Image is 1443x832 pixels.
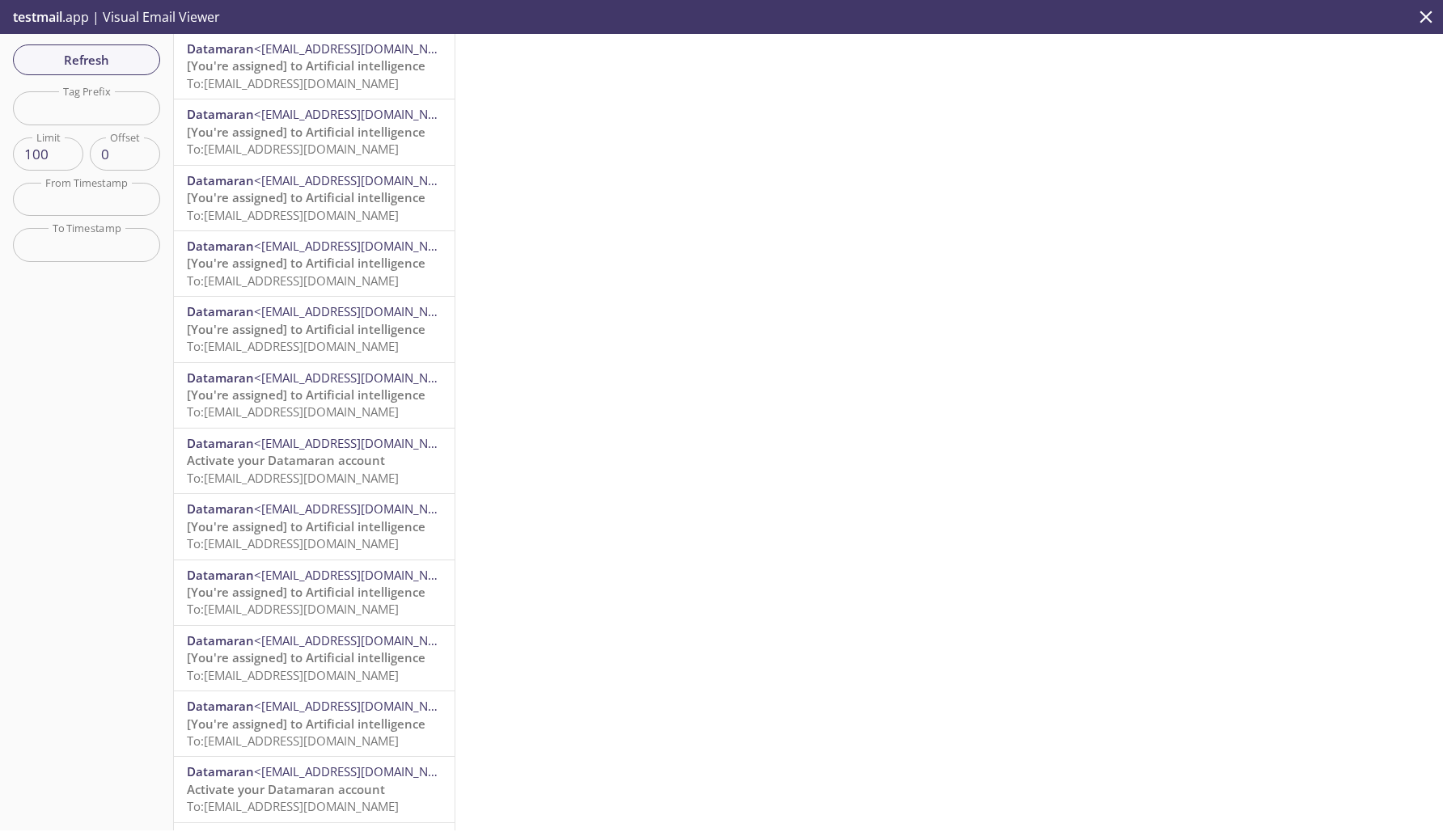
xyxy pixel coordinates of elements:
[187,403,399,420] span: To: [EMAIL_ADDRESS][DOMAIN_NAME]
[187,303,254,319] span: Datamaran
[254,172,463,188] span: <[EMAIL_ADDRESS][DOMAIN_NAME]>
[174,297,455,361] div: Datamaran<[EMAIL_ADDRESS][DOMAIN_NAME]>[You're assigned] to Artificial intelligenceTo:[EMAIL_ADDR...
[254,106,463,122] span: <[EMAIL_ADDRESS][DOMAIN_NAME]>
[254,500,463,517] span: <[EMAIL_ADDRESS][DOMAIN_NAME]>
[254,763,463,779] span: <[EMAIL_ADDRESS][DOMAIN_NAME]>
[187,781,385,797] span: Activate your Datamaran account
[187,733,399,749] span: To: [EMAIL_ADDRESS][DOMAIN_NAME]
[174,99,455,164] div: Datamaran<[EMAIL_ADDRESS][DOMAIN_NAME]>[You're assigned] to Artificial intelligenceTo:[EMAIL_ADDR...
[254,40,463,57] span: <[EMAIL_ADDRESS][DOMAIN_NAME]>
[187,518,425,534] span: [You're assigned] to Artificial intelligence
[187,763,254,779] span: Datamaran
[187,535,399,551] span: To: [EMAIL_ADDRESS][DOMAIN_NAME]
[187,172,254,188] span: Datamaran
[187,338,399,354] span: To: [EMAIL_ADDRESS][DOMAIN_NAME]
[187,255,425,271] span: [You're assigned] to Artificial intelligence
[187,649,425,665] span: [You're assigned] to Artificial intelligence
[187,386,425,403] span: [You're assigned] to Artificial intelligence
[187,632,254,648] span: Datamaran
[187,40,254,57] span: Datamaran
[174,560,455,625] div: Datamaran<[EMAIL_ADDRESS][DOMAIN_NAME]>[You're assigned] to Artificial intelligenceTo:[EMAIL_ADDR...
[254,238,463,254] span: <[EMAIL_ADDRESS][DOMAIN_NAME]>
[187,207,399,223] span: To: [EMAIL_ADDRESS][DOMAIN_NAME]
[254,567,463,583] span: <[EMAIL_ADDRESS][DOMAIN_NAME]>
[187,584,425,600] span: [You're assigned] to Artificial intelligence
[174,757,455,821] div: Datamaran<[EMAIL_ADDRESS][DOMAIN_NAME]>Activate your Datamaran accountTo:[EMAIL_ADDRESS][DOMAIN_N...
[254,632,463,648] span: <[EMAIL_ADDRESS][DOMAIN_NAME]>
[187,238,254,254] span: Datamaran
[26,49,147,70] span: Refresh
[187,124,425,140] span: [You're assigned] to Artificial intelligence
[187,272,399,289] span: To: [EMAIL_ADDRESS][DOMAIN_NAME]
[187,567,254,583] span: Datamaran
[187,435,254,451] span: Datamaran
[174,494,455,559] div: Datamaran<[EMAIL_ADDRESS][DOMAIN_NAME]>[You're assigned] to Artificial intelligenceTo:[EMAIL_ADDR...
[254,303,463,319] span: <[EMAIL_ADDRESS][DOMAIN_NAME]>
[174,231,455,296] div: Datamaran<[EMAIL_ADDRESS][DOMAIN_NAME]>[You're assigned] to Artificial intelligenceTo:[EMAIL_ADDR...
[187,716,425,732] span: [You're assigned] to Artificial intelligence
[174,166,455,230] div: Datamaran<[EMAIL_ADDRESS][DOMAIN_NAME]>[You're assigned] to Artificial intelligenceTo:[EMAIL_ADDR...
[174,363,455,428] div: Datamaran<[EMAIL_ADDRESS][DOMAIN_NAME]>[You're assigned] to Artificial intelligenceTo:[EMAIL_ADDR...
[174,626,455,691] div: Datamaran<[EMAIL_ADDRESS][DOMAIN_NAME]>[You're assigned] to Artificial intelligenceTo:[EMAIL_ADDR...
[187,141,399,157] span: To: [EMAIL_ADDRESS][DOMAIN_NAME]
[187,500,254,517] span: Datamaran
[187,698,254,714] span: Datamaran
[174,34,455,99] div: Datamaran<[EMAIL_ADDRESS][DOMAIN_NAME]>[You're assigned] to Artificial intelligenceTo:[EMAIL_ADDR...
[13,8,62,26] span: testmail
[187,106,254,122] span: Datamaran
[254,370,463,386] span: <[EMAIL_ADDRESS][DOMAIN_NAME]>
[187,601,399,617] span: To: [EMAIL_ADDRESS][DOMAIN_NAME]
[13,44,160,75] button: Refresh
[187,452,385,468] span: Activate your Datamaran account
[187,321,425,337] span: [You're assigned] to Artificial intelligence
[254,435,463,451] span: <[EMAIL_ADDRESS][DOMAIN_NAME]>
[187,57,425,74] span: [You're assigned] to Artificial intelligence
[187,75,399,91] span: To: [EMAIL_ADDRESS][DOMAIN_NAME]
[174,691,455,756] div: Datamaran<[EMAIL_ADDRESS][DOMAIN_NAME]>[You're assigned] to Artificial intelligenceTo:[EMAIL_ADDR...
[174,429,455,493] div: Datamaran<[EMAIL_ADDRESS][DOMAIN_NAME]>Activate your Datamaran accountTo:[EMAIL_ADDRESS][DOMAIN_N...
[254,698,463,714] span: <[EMAIL_ADDRESS][DOMAIN_NAME]>
[187,667,399,683] span: To: [EMAIL_ADDRESS][DOMAIN_NAME]
[187,470,399,486] span: To: [EMAIL_ADDRESS][DOMAIN_NAME]
[187,189,425,205] span: [You're assigned] to Artificial intelligence
[187,798,399,814] span: To: [EMAIL_ADDRESS][DOMAIN_NAME]
[187,370,254,386] span: Datamaran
